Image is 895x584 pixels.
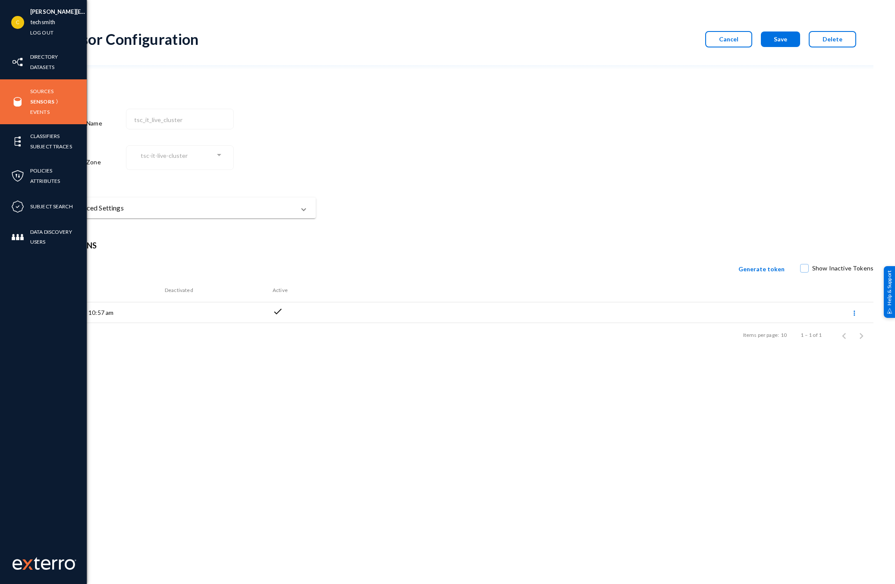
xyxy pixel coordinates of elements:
span: Generate token [738,265,785,273]
mat-panel-title: Advanced Settings [67,203,295,213]
li: [PERSON_NAME][EMAIL_ADDRESS][DOMAIN_NAME] [30,7,87,17]
div: Items per page: [743,331,779,339]
div: Help & Support [884,266,895,318]
img: icon-members.svg [11,231,24,244]
a: Datasets [30,62,54,72]
a: Subject Search [30,201,73,211]
div: Sensor Name [66,107,126,140]
th: Created [57,278,165,302]
a: Policies [30,166,52,176]
a: techsmith [30,17,55,27]
header: INFO [66,78,307,90]
span: Show Inactive Tokens [812,262,873,275]
img: help_support.svg [887,308,892,314]
span: check [273,306,283,317]
div: Sensor Zone [66,144,126,180]
button: Generate token [732,260,791,278]
button: Next page [853,327,870,344]
th: Deactivated [165,278,273,302]
img: icon-elements.svg [11,135,24,148]
a: Attributes [30,176,60,186]
span: Save [774,35,787,43]
img: exterro-work-mark.svg [13,557,76,570]
a: Directory [30,52,58,62]
a: Log out [30,28,53,38]
a: Events [30,107,50,117]
button: Previous page [835,327,853,344]
a: Subject Traces [30,141,72,151]
div: 10 [781,331,787,339]
span: Delete [823,35,842,43]
button: Delete [809,31,856,47]
img: icon-sources.svg [11,95,24,108]
button: Cancel [705,31,752,47]
img: icon-compliance.svg [11,200,24,213]
img: icon-policies.svg [11,170,24,182]
button: Save [761,31,800,47]
a: Data Discovery Users [30,227,87,247]
input: Name [134,116,229,124]
div: 1 – 1 of 1 [801,331,822,339]
td: [DATE] 10:57 am [57,302,165,323]
a: Sources [30,86,53,96]
a: Sensors [30,97,54,107]
img: exterro-logo.svg [22,559,33,570]
img: icon-inventory.svg [11,56,24,69]
th: Active [273,278,787,302]
img: 1687c577c4dc085bd5ba4471514e2ea1 [11,16,24,29]
a: Cancel [697,35,752,43]
header: Tokens [66,240,865,251]
a: Classifiers [30,131,60,141]
mat-expansion-panel-header: Advanced Settings [57,198,316,218]
div: Sensor Configuration [57,30,199,48]
span: Cancel [719,35,738,43]
span: tsc-it-live-cluster [141,152,188,159]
